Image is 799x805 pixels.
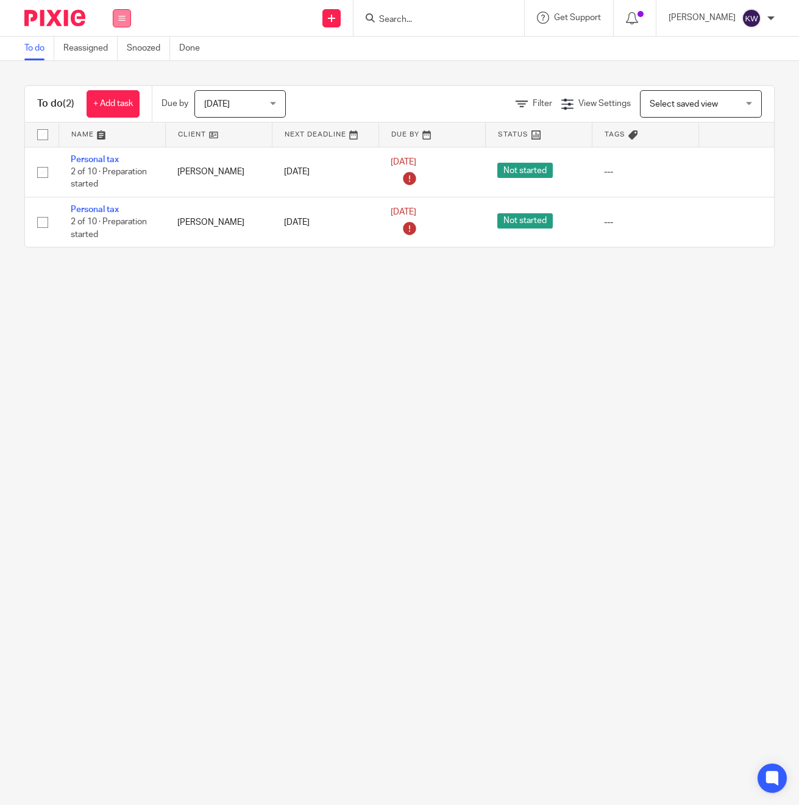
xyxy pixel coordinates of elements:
[554,13,601,22] span: Get Support
[604,166,686,178] div: ---
[127,37,170,60] a: Snoozed
[165,197,272,247] td: [PERSON_NAME]
[204,100,230,108] span: [DATE]
[604,216,686,229] div: ---
[497,213,553,229] span: Not started
[742,9,761,28] img: svg%3E
[24,37,54,60] a: To do
[669,12,736,24] p: [PERSON_NAME]
[162,98,188,110] p: Due by
[497,163,553,178] span: Not started
[63,99,74,108] span: (2)
[71,218,147,239] span: 2 of 10 · Preparation started
[605,131,625,138] span: Tags
[63,37,118,60] a: Reassigned
[391,158,416,166] span: [DATE]
[24,10,85,26] img: Pixie
[272,147,378,197] td: [DATE]
[378,15,488,26] input: Search
[391,208,416,217] span: [DATE]
[179,37,209,60] a: Done
[533,99,552,108] span: Filter
[272,197,378,247] td: [DATE]
[71,168,147,189] span: 2 of 10 · Preparation started
[165,147,272,197] td: [PERSON_NAME]
[71,205,119,214] a: Personal tax
[37,98,74,110] h1: To do
[87,90,140,118] a: + Add task
[578,99,631,108] span: View Settings
[71,155,119,164] a: Personal tax
[650,100,718,108] span: Select saved view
